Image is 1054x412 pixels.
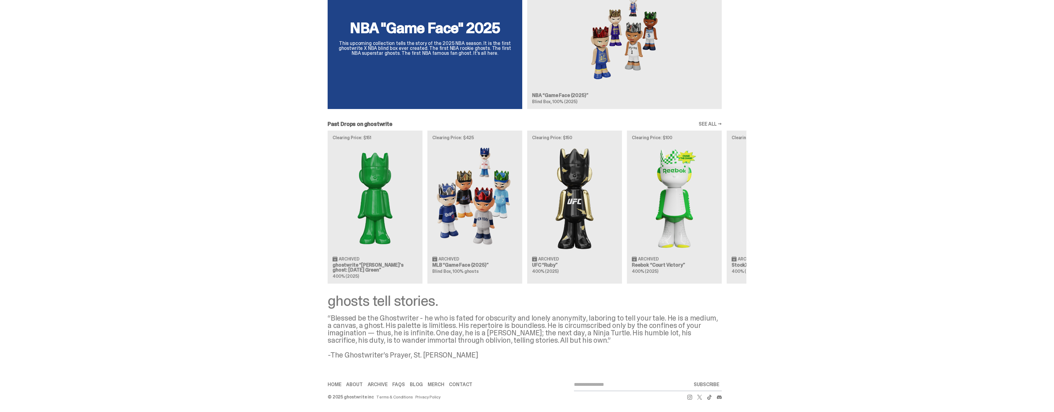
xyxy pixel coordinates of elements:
[627,131,722,283] a: Clearing Price: $100 Court Victory Archived
[538,257,559,261] span: Archived
[328,131,422,283] a: Clearing Price: $151 Schrödinger's ghost: Sunday Green Archived
[328,121,392,127] h2: Past Drops on ghostwrite
[428,382,444,387] a: Merch
[738,257,758,261] span: Archived
[376,395,413,399] a: Terms & Conditions
[638,257,659,261] span: Archived
[346,382,362,387] a: About
[392,382,405,387] a: FAQs
[532,99,552,104] span: Blind Box,
[368,382,388,387] a: Archive
[333,145,418,251] img: Schrödinger's ghost: Sunday Green
[691,378,722,391] button: SUBSCRIBE
[432,145,517,251] img: Game Face (2025)
[335,21,515,35] h2: NBA "Game Face" 2025
[727,131,822,283] a: Clearing Price: $250 Campless Archived
[732,135,817,140] p: Clearing Price: $250
[432,135,517,140] p: Clearing Price: $425
[632,263,717,268] h3: Reebok “Court Victory”
[438,257,459,261] span: Archived
[333,263,418,273] h3: ghostwrite “[PERSON_NAME]'s ghost: [DATE] Green”
[527,131,622,283] a: Clearing Price: $150 Ruby Archived
[328,314,722,359] div: “Blessed be the Ghostwriter - he who is fated for obscurity and lonely anonymity, laboring to tel...
[532,269,558,274] span: 400% (2025)
[632,145,717,251] img: Court Victory
[432,263,517,268] h3: MLB “Game Face (2025)”
[333,135,418,140] p: Clearing Price: $151
[333,273,359,279] span: 400% (2025)
[328,382,341,387] a: Home
[328,293,722,308] div: ghosts tell stories.
[632,269,658,274] span: 400% (2025)
[732,269,758,274] span: 400% (2025)
[632,135,717,140] p: Clearing Price: $100
[410,382,423,387] a: Blog
[449,382,472,387] a: Contact
[532,263,617,268] h3: UFC “Ruby”
[427,131,522,283] a: Clearing Price: $425 Game Face (2025) Archived
[453,269,479,274] span: 100% ghosts
[532,93,717,98] h3: NBA “Game Face (2025)”
[532,135,617,140] p: Clearing Price: $150
[699,122,722,127] a: SEE ALL →
[552,99,577,104] span: 100% (2025)
[432,269,452,274] span: Blind Box,
[335,41,515,56] p: This upcoming collection tells the story of the 2025 NBA season. It is the first ghostwrite X NBA...
[328,395,374,399] div: © 2025 ghostwrite inc
[732,263,817,268] h3: StockX “Campless”
[532,145,617,251] img: Ruby
[732,145,817,251] img: Campless
[339,257,359,261] span: Archived
[415,395,441,399] a: Privacy Policy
